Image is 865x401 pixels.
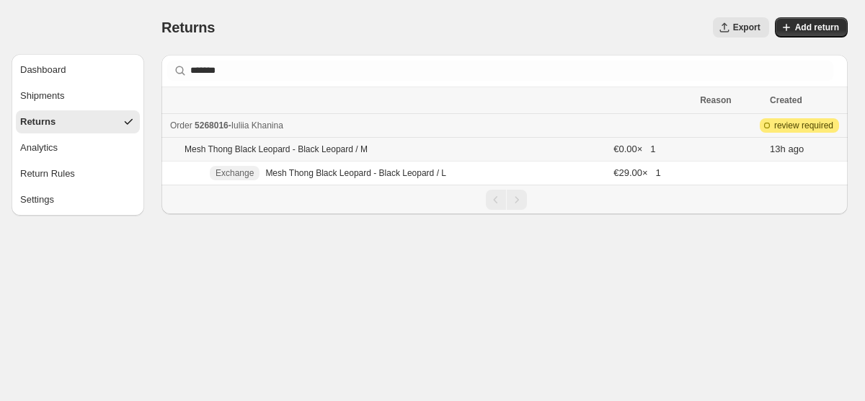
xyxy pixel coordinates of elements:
time: Monday, September 15, 2025 at 10:43:05 PM [770,144,786,154]
div: Returns [20,115,56,129]
button: Returns [16,110,140,133]
span: Add return [795,22,839,33]
nav: Pagination [161,185,848,214]
span: Returns [161,19,215,35]
td: ago [766,138,848,162]
span: Order [170,120,192,131]
span: Created [770,95,802,105]
button: Analytics [16,136,140,159]
button: Shipments [16,84,140,107]
span: review required [774,120,833,131]
div: Analytics [20,141,58,155]
span: Iuliia Khanina [231,120,283,131]
div: Settings [20,193,54,207]
div: - [170,118,691,133]
button: Settings [16,188,140,211]
button: Export [713,17,769,38]
span: 5268016 [195,120,229,131]
div: Shipments [20,89,64,103]
div: Dashboard [20,63,66,77]
span: €0.00 × 1 [613,142,691,157]
button: Add return [775,17,848,38]
button: Dashboard [16,58,140,81]
p: Mesh Thong Black Leopard - Black Leopard / M [185,144,368,155]
span: Exchange [216,167,254,179]
span: Export [733,22,760,33]
button: Return Rules [16,162,140,185]
span: €29.00 × 1 [613,167,660,178]
p: Mesh Thong Black Leopard - Black Leopard / L [265,167,446,179]
span: Reason [700,95,731,105]
div: Return Rules [20,167,75,181]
